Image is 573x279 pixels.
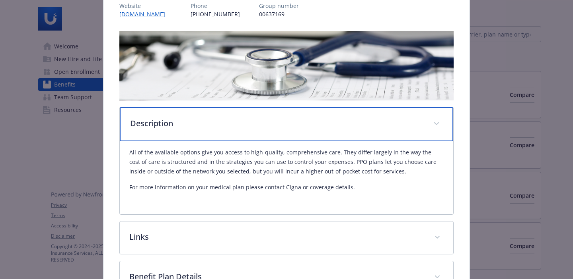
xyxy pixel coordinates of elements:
a: [DOMAIN_NAME] [119,10,172,18]
div: Description [120,107,453,141]
p: For more information on your medical plan please contact Cigna or coverage details. [129,183,444,192]
p: [PHONE_NUMBER] [191,10,240,18]
p: 00637169 [259,10,299,18]
p: Phone [191,2,240,10]
p: Website [119,2,172,10]
div: Links [120,221,453,254]
p: Links [129,231,425,243]
p: Group number [259,2,299,10]
p: All of the available options give you access to high-quality, comprehensive care. They differ lar... [129,148,444,176]
img: banner [119,31,454,100]
div: Description [120,141,453,214]
p: Description [130,117,424,129]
